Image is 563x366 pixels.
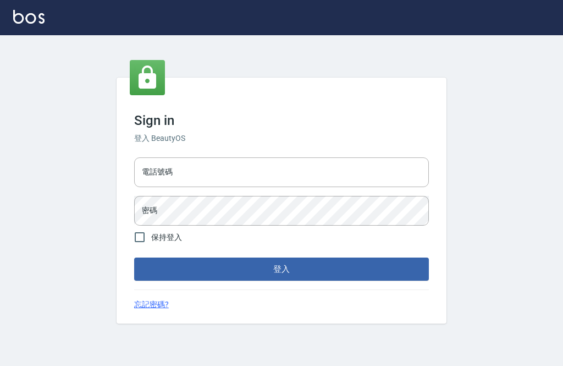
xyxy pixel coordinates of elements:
h3: Sign in [134,113,429,128]
span: 保持登入 [151,232,182,243]
button: 登入 [134,258,429,281]
img: Logo [13,10,45,24]
h6: 登入 BeautyOS [134,133,429,144]
a: 忘記密碼? [134,299,169,310]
